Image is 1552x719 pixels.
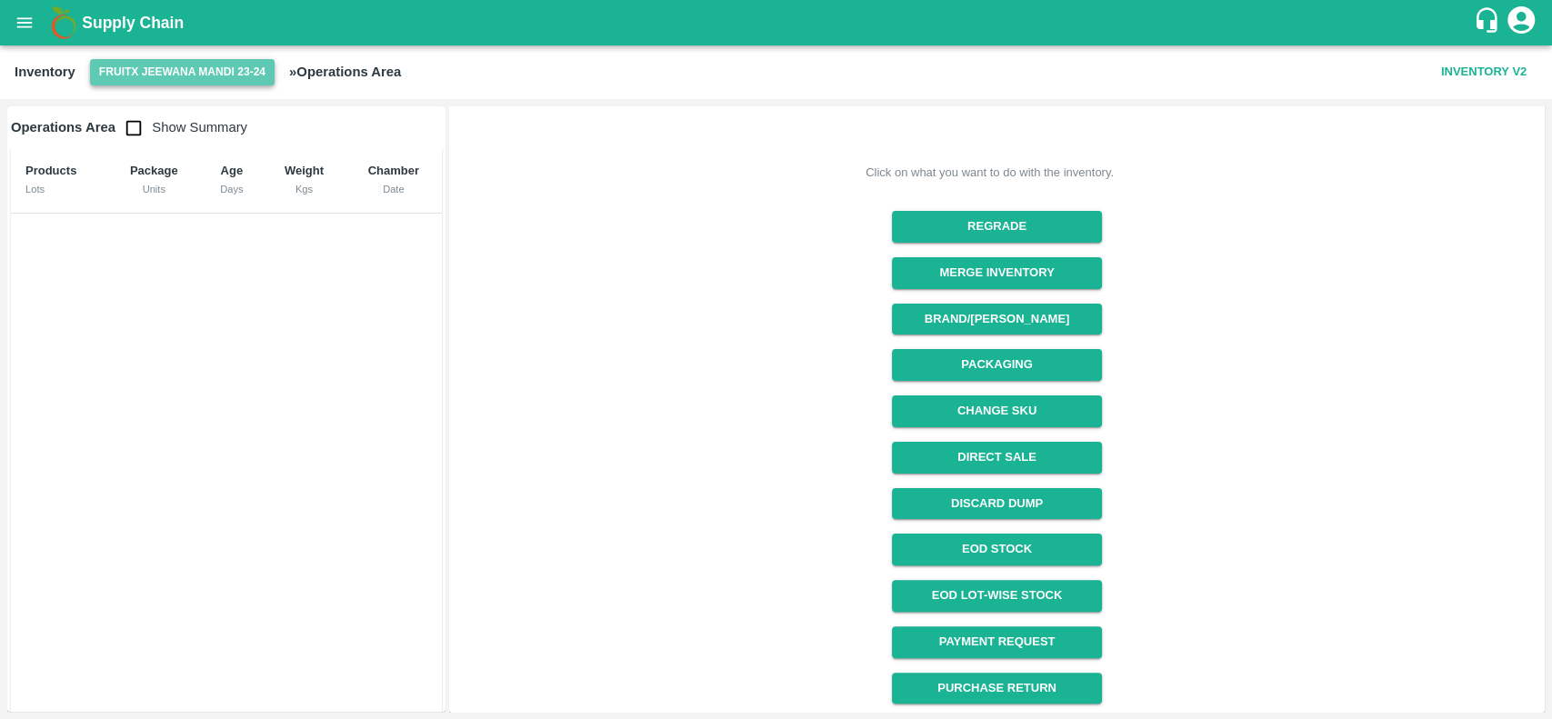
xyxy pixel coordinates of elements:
div: Lots [25,181,93,197]
span: Show Summary [115,120,247,135]
button: Brand/[PERSON_NAME] [892,304,1102,335]
button: Regrade [892,211,1102,243]
a: Payment Request [892,626,1102,658]
div: customer-support [1473,6,1505,39]
div: Units [122,181,185,197]
button: Purchase Return [892,673,1102,704]
b: Package [130,164,178,177]
div: Click on what you want to do with the inventory. [866,164,1114,182]
button: Select DC [90,59,275,85]
a: EOD Lot-wise Stock [892,580,1102,612]
div: Days [215,181,248,197]
b: Inventory [15,65,75,79]
b: Supply Chain [82,14,184,32]
b: Age [221,164,244,177]
div: Kgs [277,181,330,197]
a: EOD Stock [892,534,1102,565]
button: Direct Sale [892,442,1102,474]
button: Change SKU [892,395,1102,427]
b: » Operations Area [289,65,401,79]
div: account of current user [1505,4,1537,42]
button: Inventory V2 [1434,56,1534,88]
button: Merge Inventory [892,257,1102,289]
b: Weight [285,164,324,177]
button: Packaging [892,349,1102,381]
a: Supply Chain [82,10,1473,35]
div: Date [360,181,427,197]
b: Products [25,164,76,177]
b: Chamber [368,164,419,177]
img: logo [45,5,82,41]
button: Discard Dump [892,488,1102,520]
button: open drawer [4,2,45,44]
b: Operations Area [11,120,115,135]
